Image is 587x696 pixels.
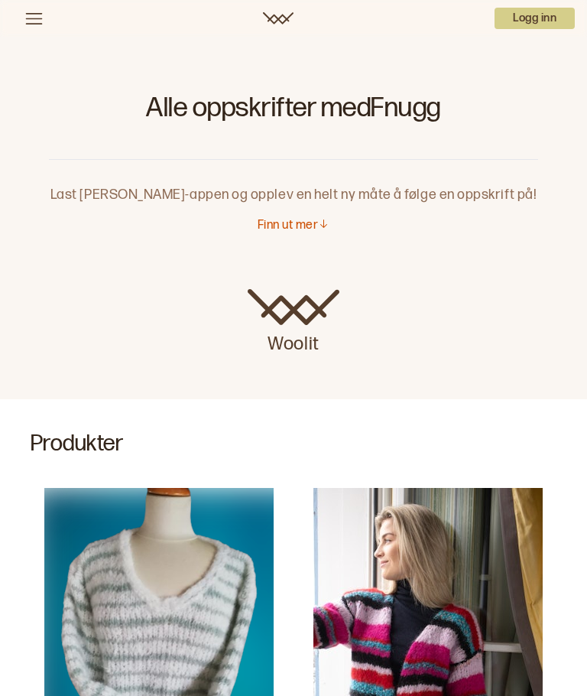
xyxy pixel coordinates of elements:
[49,160,538,206] p: Last [PERSON_NAME]-appen og opplev en helt ny måte å følge en oppskrift på!
[248,326,339,356] p: Woolit
[258,218,318,234] p: Finn ut mer
[248,289,339,326] img: Woolit
[495,8,575,29] p: Logg inn
[495,8,575,29] button: User dropdown
[258,218,329,234] button: Finn ut mer
[263,12,293,24] a: Woolit
[49,92,538,135] h1: Alle oppskrifter med Fnugg
[248,289,339,356] a: Woolit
